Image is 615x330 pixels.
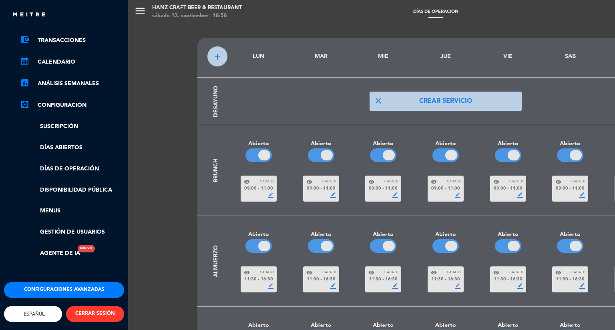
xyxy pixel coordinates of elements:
[78,245,95,252] div: Nuevo
[20,206,124,216] a: Menus
[66,306,124,322] button: CERRAR SESIÓN
[20,164,124,174] a: Días de Operación
[20,249,80,258] a: Agente de IANuevo
[20,100,124,110] a: Configuración
[12,12,46,18] img: MEITRE
[20,143,124,152] a: Días abiertos
[20,186,124,195] a: Disponibilidad pública
[20,78,30,88] i: assessment
[20,57,124,67] a: calendar_monthCalendario
[22,311,45,317] span: Español
[4,282,124,298] button: Configuraciones avanzadas
[20,56,30,66] i: calendar_month
[20,79,124,88] a: assessmentANÁLISIS SEMANALES
[20,36,124,45] a: account_balance_walletTransacciones
[20,35,30,44] i: account_balance_wallet
[20,100,30,109] i: settings_applications
[20,228,124,237] a: Gestión de usuarios
[20,122,124,131] a: Suscripción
